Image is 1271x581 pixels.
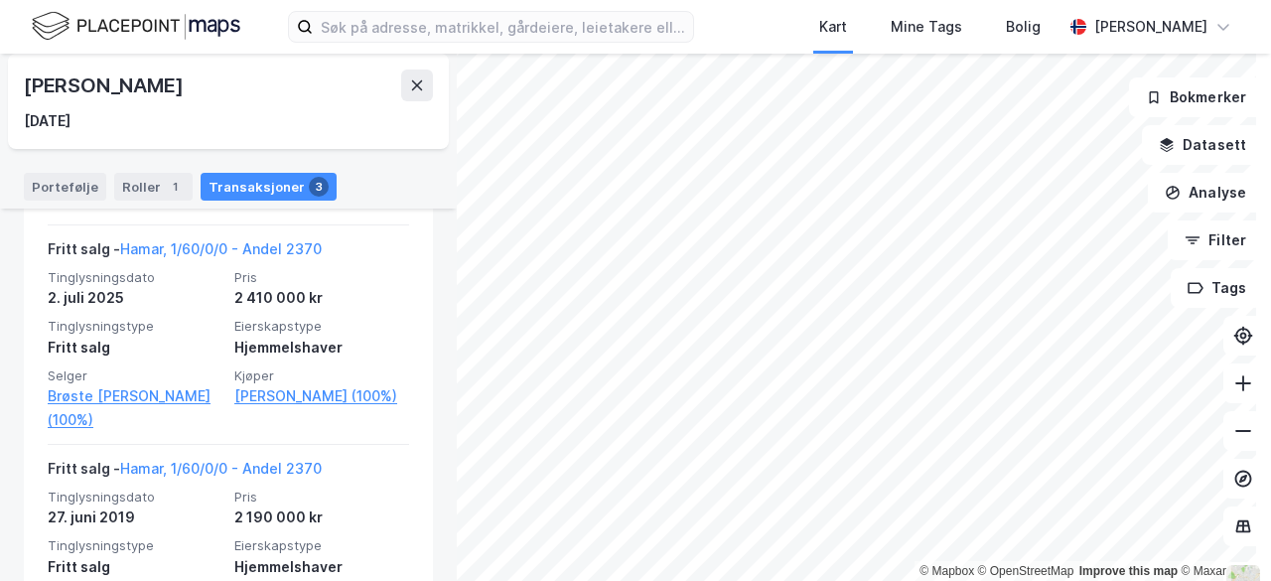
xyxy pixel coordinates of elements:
[48,506,222,529] div: 27. juni 2019
[32,9,240,44] img: logo.f888ab2527a4732fd821a326f86c7f29.svg
[48,336,222,360] div: Fritt salg
[24,70,187,101] div: [PERSON_NAME]
[819,15,847,39] div: Kart
[48,286,222,310] div: 2. juli 2025
[48,537,222,554] span: Tinglysningstype
[1094,15,1207,39] div: [PERSON_NAME]
[891,15,962,39] div: Mine Tags
[48,269,222,286] span: Tinglysningsdato
[313,12,693,42] input: Søk på adresse, matrikkel, gårdeiere, leietakere eller personer
[1148,173,1263,213] button: Analyse
[24,109,71,133] div: [DATE]
[1129,77,1263,117] button: Bokmerker
[48,555,222,579] div: Fritt salg
[120,460,322,477] a: Hamar, 1/60/0/0 - Andel 2370
[234,537,409,554] span: Eierskapstype
[1168,220,1263,260] button: Filter
[1171,268,1263,308] button: Tags
[1079,564,1178,578] a: Improve this map
[234,367,409,384] span: Kjøper
[234,555,409,579] div: Hjemmelshaver
[234,318,409,335] span: Eierskapstype
[114,173,193,201] div: Roller
[48,457,322,489] div: Fritt salg -
[978,564,1074,578] a: OpenStreetMap
[165,177,185,197] div: 1
[48,367,222,384] span: Selger
[234,286,409,310] div: 2 410 000 kr
[234,384,409,408] a: [PERSON_NAME] (100%)
[1172,486,1271,581] iframe: Chat Widget
[234,336,409,360] div: Hjemmelshaver
[1142,125,1263,165] button: Datasett
[48,237,322,269] div: Fritt salg -
[48,384,222,432] a: Brøste [PERSON_NAME] (100%)
[234,506,409,529] div: 2 190 000 kr
[48,318,222,335] span: Tinglysningstype
[24,173,106,201] div: Portefølje
[1172,486,1271,581] div: Kontrollprogram for chat
[48,489,222,506] span: Tinglysningsdato
[201,173,337,201] div: Transaksjoner
[1006,15,1041,39] div: Bolig
[309,177,329,197] div: 3
[120,240,322,257] a: Hamar, 1/60/0/0 - Andel 2370
[234,489,409,506] span: Pris
[234,269,409,286] span: Pris
[919,564,974,578] a: Mapbox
